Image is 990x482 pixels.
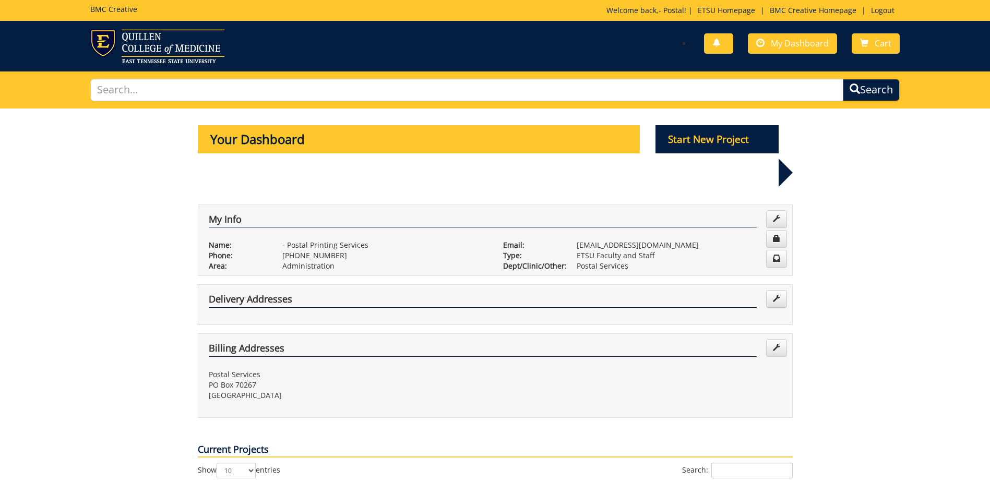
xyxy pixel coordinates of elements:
[766,290,787,308] a: Edit Addresses
[90,5,137,13] h5: BMC Creative
[209,369,487,380] p: Postal Services
[198,463,280,478] label: Show entries
[866,5,900,15] a: Logout
[198,443,793,457] p: Current Projects
[875,38,891,49] span: Cart
[655,135,779,145] a: Start New Project
[748,33,837,54] a: My Dashboard
[209,380,487,390] p: PO Box 70267
[209,261,267,271] p: Area:
[198,125,640,153] p: Your Dashboard
[577,250,782,261] p: ETSU Faculty and Staff
[843,79,900,101] button: Search
[577,261,782,271] p: Postal Services
[209,250,267,261] p: Phone:
[503,240,561,250] p: Email:
[765,5,862,15] a: BMC Creative Homepage
[766,230,787,248] a: Change Password
[90,29,224,63] img: ETSU logo
[217,463,256,478] select: Showentries
[282,261,487,271] p: Administration
[852,33,900,54] a: Cart
[282,250,487,261] p: [PHONE_NUMBER]
[90,79,843,101] input: Search...
[209,343,757,357] h4: Billing Addresses
[606,5,900,16] p: Welcome back, ! | | |
[503,261,561,271] p: Dept/Clinic/Other:
[693,5,760,15] a: ETSU Homepage
[503,250,561,261] p: Type:
[766,339,787,357] a: Edit Addresses
[209,240,267,250] p: Name:
[682,463,793,478] label: Search:
[771,38,829,49] span: My Dashboard
[711,463,793,478] input: Search:
[209,214,757,228] h4: My Info
[655,125,779,153] p: Start New Project
[766,250,787,268] a: Change Communication Preferences
[766,210,787,228] a: Edit Info
[282,240,487,250] p: - Postal Printing Services
[577,240,782,250] p: [EMAIL_ADDRESS][DOMAIN_NAME]
[659,5,684,15] a: - Postal
[209,390,487,401] p: [GEOGRAPHIC_DATA]
[209,294,757,308] h4: Delivery Addresses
